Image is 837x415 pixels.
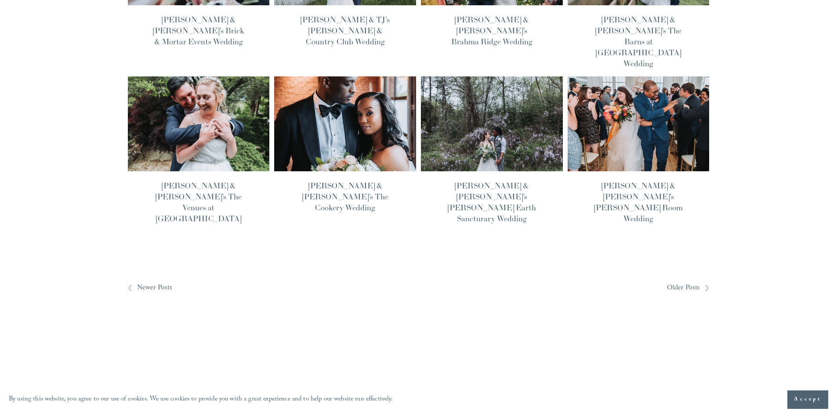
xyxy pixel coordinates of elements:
button: Accept [787,390,828,409]
span: Newer Posts [137,281,173,295]
a: [PERSON_NAME] & TJ's [PERSON_NAME] & Country Club Wedding [301,14,390,47]
a: [PERSON_NAME] & [PERSON_NAME]'s The Barns at [GEOGRAPHIC_DATA] Wedding [595,14,681,69]
a: Older Posts [419,281,710,295]
img: Katie &amp; Fernando's Cannon Room Wedding [567,76,710,172]
a: Newer Posts [128,281,419,295]
a: [PERSON_NAME] & [PERSON_NAME]’s [PERSON_NAME] Earth Sancturary Wedding [448,180,536,224]
img: Bianca &amp; Lonzell's The Cookery Wedding [274,76,417,172]
a: [PERSON_NAME] & [PERSON_NAME]'s Brick & Mortar Events Wedding [153,14,244,47]
img: Calli &amp; Brandon's The Venues at Langtree Wedding [127,76,270,172]
p: By using this website, you agree to our use of cookies. We use cookies to provide you with a grea... [9,393,393,406]
a: [PERSON_NAME] & [PERSON_NAME]'s Brahma Ridge Wedding [451,14,533,47]
a: [PERSON_NAME] & [PERSON_NAME]'s [PERSON_NAME] Room Wedding [594,180,683,224]
a: [PERSON_NAME] & [PERSON_NAME]'s The Venues at [GEOGRAPHIC_DATA] [156,180,242,224]
span: Accept [794,395,822,404]
img: Miranda &amp; Jeremy’s Timberlake Earth Sancturary Wedding [420,76,563,172]
span: Older Posts [667,281,700,295]
a: [PERSON_NAME] & [PERSON_NAME]'s The Cookery Wedding [302,180,388,213]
